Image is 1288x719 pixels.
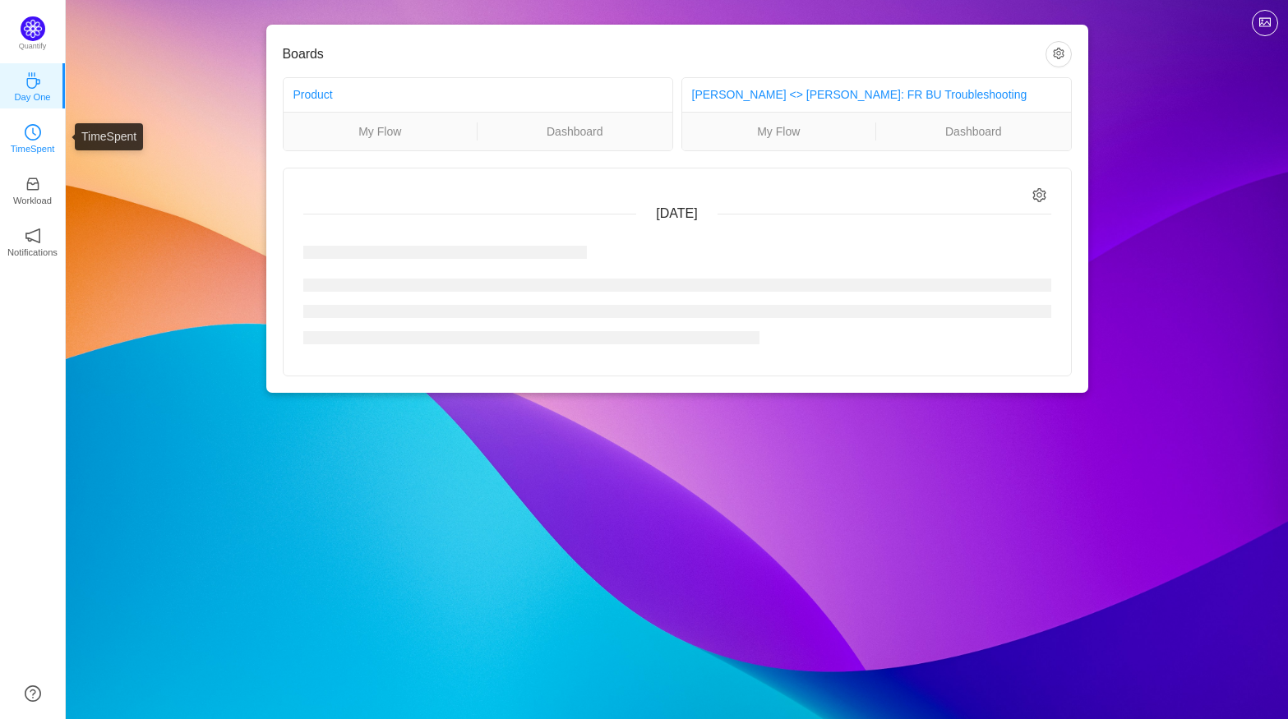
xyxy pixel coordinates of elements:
[478,122,672,141] a: Dashboard
[293,88,333,101] a: Product
[656,206,697,220] span: [DATE]
[25,77,41,94] a: icon: coffeeDay One
[876,122,1071,141] a: Dashboard
[25,129,41,145] a: icon: clock-circleTimeSpent
[25,233,41,249] a: icon: notificationNotifications
[284,122,478,141] a: My Flow
[692,88,1027,101] a: [PERSON_NAME] <> [PERSON_NAME]: FR BU Troubleshooting
[25,124,41,141] i: icon: clock-circle
[25,228,41,244] i: icon: notification
[1252,10,1278,36] button: icon: picture
[7,245,58,260] p: Notifications
[14,90,50,104] p: Day One
[25,176,41,192] i: icon: inbox
[19,41,47,53] p: Quantify
[13,193,52,208] p: Workload
[25,72,41,89] i: icon: coffee
[1046,41,1072,67] button: icon: setting
[283,46,1046,62] h3: Boards
[21,16,45,41] img: Quantify
[1032,188,1046,202] i: icon: setting
[25,685,41,702] a: icon: question-circle
[11,141,55,156] p: TimeSpent
[682,122,876,141] a: My Flow
[25,181,41,197] a: icon: inboxWorkload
